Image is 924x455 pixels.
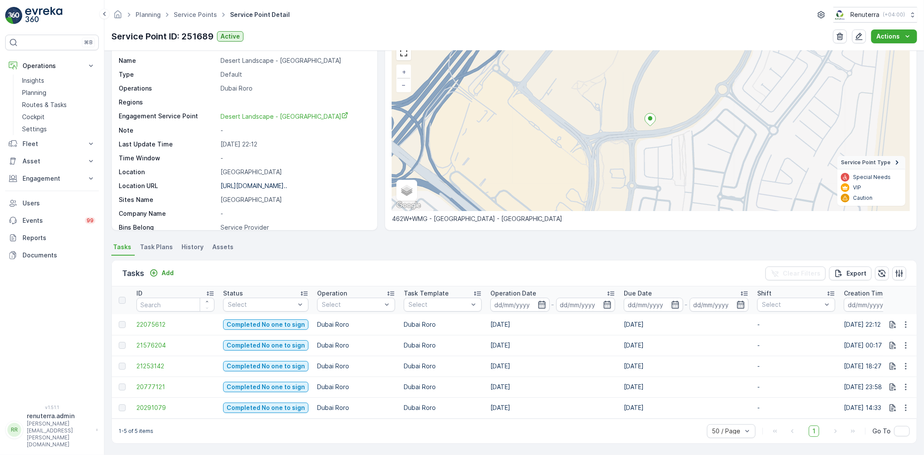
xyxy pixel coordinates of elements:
a: Zoom Out [397,78,410,91]
p: - [757,403,835,412]
a: Reports [5,229,99,247]
p: Dubai Roro [404,362,482,370]
p: Events [23,216,80,225]
a: Desert Landscape - Dubai Hills [220,112,368,121]
img: Screenshot_2024-07-26_at_13.33.01.png [833,10,847,19]
span: Go To [872,427,891,435]
p: Sites Name [119,195,217,204]
span: Service Point Detail [228,10,292,19]
p: Users [23,199,95,208]
p: Actions [876,32,900,41]
p: Select [762,300,822,309]
img: logo [5,7,23,24]
span: + [402,68,406,75]
img: Google [394,200,423,211]
button: Renuterra(+04:00) [833,7,917,23]
p: Add [162,269,174,277]
a: Layers [397,181,416,200]
p: Dubai Roro [404,320,482,329]
p: Select [228,300,295,309]
p: Operation Date [490,289,536,298]
p: - [220,209,368,218]
button: Engagement [5,170,99,187]
p: Completed No one to sign [227,320,305,329]
a: Users [5,195,99,212]
p: Fleet [23,140,81,148]
a: Planning [19,87,99,99]
p: Type [119,70,217,79]
p: - [757,341,835,350]
p: Insights [22,76,44,85]
input: Search [136,298,214,312]
a: View Fullscreen [397,46,410,59]
span: 21253142 [136,362,214,370]
a: 21576204 [136,341,214,350]
td: [DATE] [486,314,619,335]
button: Completed No one to sign [223,361,308,371]
p: Last Update Time [119,140,217,149]
p: ⌘B [84,39,93,46]
span: Task Plans [140,243,173,251]
p: Creation Time [844,289,887,298]
button: Fleet [5,135,99,153]
button: Completed No one to sign [223,403,308,413]
input: dd/mm/yyyy [690,298,749,312]
p: - [220,154,368,162]
p: Active [220,32,240,41]
p: Engagement [23,174,81,183]
p: Dubai Roro [404,341,482,350]
input: dd/mm/yyyy [490,298,550,312]
td: [DATE] [619,335,753,356]
p: - [220,126,368,135]
p: Location URL [119,182,217,190]
td: [DATE] [619,377,753,397]
div: RR [7,423,21,437]
p: Operations [119,84,217,93]
span: v 1.51.1 [5,405,99,410]
p: Dubai Roro [317,341,395,350]
p: renuterra.admin [27,412,92,420]
p: - [685,299,688,310]
p: Reports [23,234,95,242]
span: 22075612 [136,320,214,329]
td: [DATE] [486,335,619,356]
p: Default [220,70,368,79]
button: RRrenuterra.admin[PERSON_NAME][EMAIL_ADDRESS][PERSON_NAME][DOMAIN_NAME] [5,412,99,448]
p: Completed No one to sign [227,362,305,370]
p: 1-5 of 5 items [119,428,153,435]
p: Dubai Roro [317,403,395,412]
p: Task Template [404,289,449,298]
p: - [757,383,835,391]
span: 1 [809,426,819,437]
span: Desert Landscape - [GEOGRAPHIC_DATA] [220,113,348,120]
p: Tasks [122,267,144,279]
p: Status [223,289,243,298]
p: Export [846,269,866,278]
p: Dubai Roro [404,383,482,391]
p: Desert Landscape - [GEOGRAPHIC_DATA] [220,56,368,65]
p: Note [119,126,217,135]
a: Documents [5,247,99,264]
p: VIP [853,184,861,191]
a: Open this area in Google Maps (opens a new window) [394,200,423,211]
p: [URL][DOMAIN_NAME].. [220,182,287,189]
a: Cockpit [19,111,99,123]
a: Homepage [113,13,123,20]
button: Actions [871,29,917,43]
button: Operations [5,57,99,75]
p: Special Needs [853,174,891,181]
span: 20777121 [136,383,214,391]
button: Completed No one to sign [223,340,308,351]
span: Assets [212,243,233,251]
p: Routes & Tasks [22,101,67,109]
td: [DATE] [619,314,753,335]
p: [PERSON_NAME][EMAIL_ADDRESS][PERSON_NAME][DOMAIN_NAME] [27,420,92,448]
p: - [757,320,835,329]
td: [DATE] [486,397,619,418]
span: History [182,243,204,251]
p: Caution [853,195,872,201]
td: [DATE] [486,377,619,397]
p: Shift [757,289,772,298]
p: ( +04:00 ) [883,11,905,18]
